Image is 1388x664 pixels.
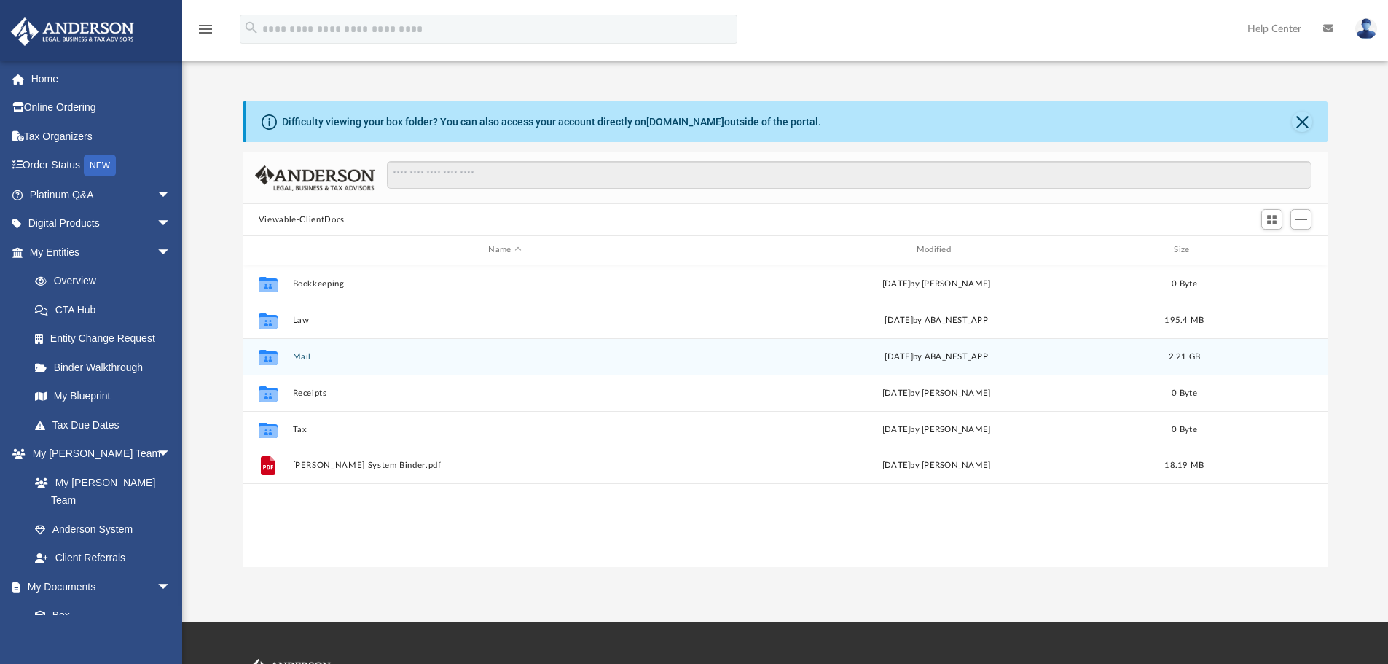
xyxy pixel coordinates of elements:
span: arrow_drop_down [157,209,186,239]
a: Entity Change Request [20,324,193,354]
a: Tax Due Dates [20,410,193,440]
span: 0 Byte [1172,279,1197,287]
button: Add [1290,209,1312,230]
div: grid [243,265,1328,567]
button: Switch to Grid View [1261,209,1283,230]
a: Box [20,601,179,630]
span: arrow_drop_down [157,238,186,267]
a: Online Ordering [10,93,193,122]
a: Platinum Q&Aarrow_drop_down [10,180,193,209]
div: [DATE] by [PERSON_NAME] [724,423,1148,436]
a: My Documentsarrow_drop_down [10,572,186,601]
div: Name [291,243,717,257]
span: arrow_drop_down [157,180,186,210]
span: 2.21 GB [1168,352,1200,360]
button: Mail [292,352,717,362]
button: [PERSON_NAME] System Binder.pdf [292,461,717,470]
img: Anderson Advisors Platinum Portal [7,17,138,46]
a: My Blueprint [20,382,186,411]
a: Anderson System [20,515,186,544]
a: My [PERSON_NAME] Team [20,468,179,515]
a: [DOMAIN_NAME] [646,116,724,128]
button: Viewable-ClientDocs [259,214,345,227]
div: [DATE] by ABA_NEST_APP [724,313,1148,327]
a: CTA Hub [20,295,193,324]
div: Difficulty viewing your box folder? You can also access your account directly on outside of the p... [282,114,821,130]
span: 18.19 MB [1164,461,1204,469]
div: Modified [724,243,1149,257]
a: Overview [20,267,193,296]
div: NEW [84,155,116,176]
div: [DATE] by [PERSON_NAME] [724,277,1148,290]
a: Tax Organizers [10,122,193,151]
img: User Pic [1355,18,1377,39]
a: Binder Walkthrough [20,353,193,382]
button: Receipts [292,388,717,398]
span: arrow_drop_down [157,440,186,469]
span: 195.4 MB [1164,316,1204,324]
button: Law [292,316,717,325]
div: id [1220,243,1322,257]
div: [DATE] by [PERSON_NAME] [724,386,1148,399]
div: Size [1155,243,1213,257]
div: [DATE] by [PERSON_NAME] [724,459,1148,472]
a: Home [10,64,193,93]
i: menu [197,20,214,38]
span: 0 Byte [1172,388,1197,397]
button: Bookkeeping [292,279,717,289]
a: menu [197,28,214,38]
span: 0 Byte [1172,425,1197,433]
input: Search files and folders [387,161,1311,189]
a: Digital Productsarrow_drop_down [10,209,193,238]
i: search [243,20,259,36]
span: arrow_drop_down [157,572,186,602]
a: Client Referrals [20,544,186,573]
div: id [249,243,286,257]
a: Order StatusNEW [10,151,193,181]
a: My [PERSON_NAME] Teamarrow_drop_down [10,440,186,469]
button: Close [1292,112,1312,132]
button: Tax [292,425,717,434]
a: My Entitiesarrow_drop_down [10,238,193,267]
div: [DATE] by ABA_NEST_APP [724,350,1148,363]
